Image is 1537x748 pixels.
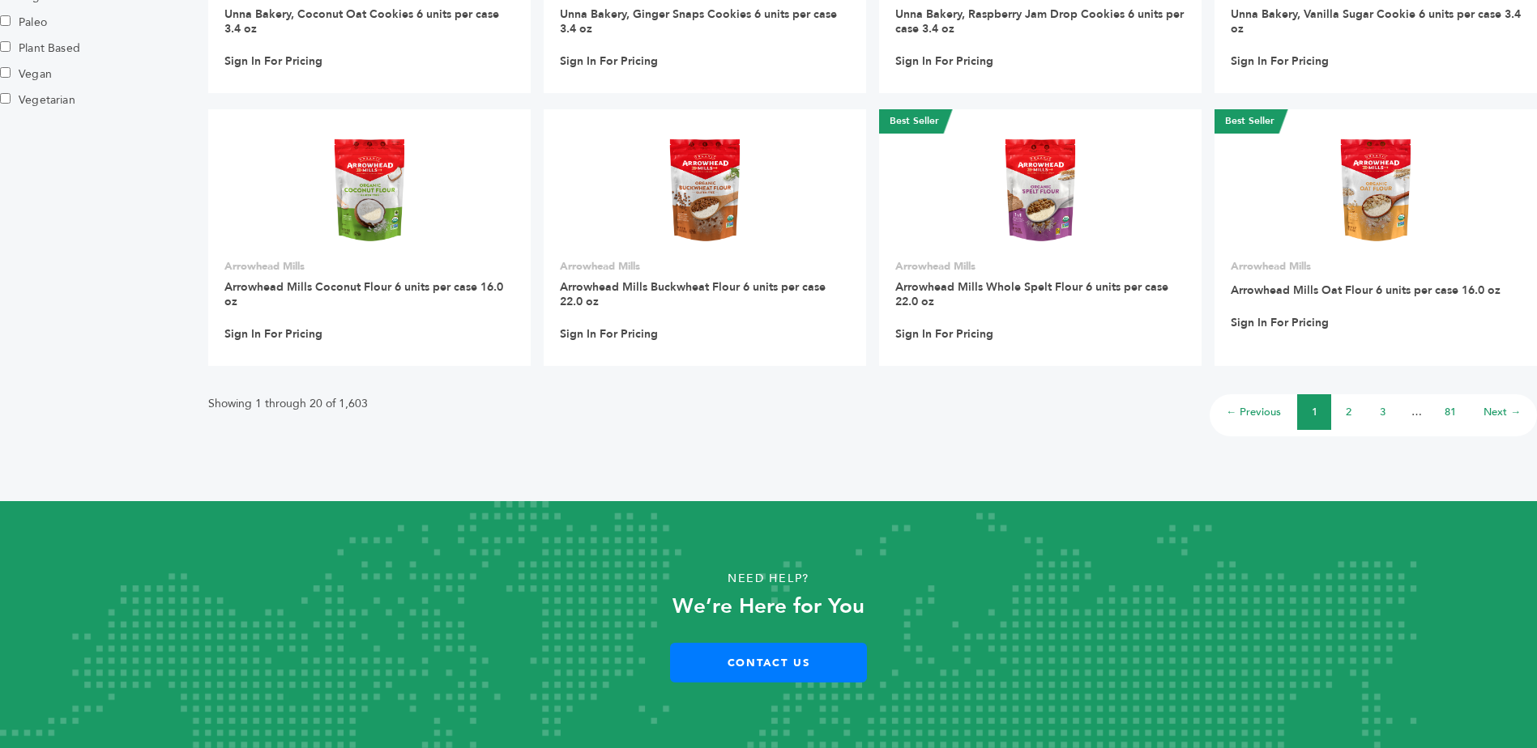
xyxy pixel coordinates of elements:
[1445,405,1456,419] a: 81
[324,132,415,249] img: Arrowhead Mills Coconut Flour 6 units per case 16.0 oz
[1231,259,1521,274] p: Arrowhead Mills
[1231,6,1521,36] a: Unna Bakery, Vanilla Sugar Cookie 6 units per case 3.4 oz
[1484,405,1521,419] a: Next →
[1380,405,1385,419] a: 3
[995,132,1086,249] img: Arrowhead Mills Whole Spelt Flour 6 units per case 22.0 oz
[660,132,750,249] img: Arrowhead Mills Buckwheat Flour 6 units per case 22.0 oz
[224,6,499,36] a: Unna Bakery, Coconut Oat Cookies 6 units per case 3.4 oz
[895,54,993,69] a: Sign In For Pricing
[77,567,1460,591] p: Need Help?
[224,54,322,69] a: Sign In For Pricing
[208,394,368,414] p: Showing 1 through 20 of 1,603
[224,279,503,309] a: Arrowhead Mills Coconut Flour 6 units per case 16.0 oz
[1330,132,1421,249] img: Arrowhead Mills Oat Flour 6 units per case 16.0 oz
[1312,405,1317,419] a: 1
[1226,405,1281,419] a: ← Previous
[895,6,1184,36] a: Unna Bakery, Raspberry Jam Drop Cookies 6 units per case 3.4 oz
[1399,394,1433,430] li: …
[560,259,850,274] p: Arrowhead Mills
[1231,316,1329,330] a: Sign In For Pricing
[1231,54,1329,69] a: Sign In For Pricing
[224,259,514,274] p: Arrowhead Mills
[670,643,867,682] a: Contact Us
[560,54,658,69] a: Sign In For Pricing
[560,6,837,36] a: Unna Bakery, Ginger Snaps Cookies 6 units per case 3.4 oz
[895,327,993,342] a: Sign In For Pricing
[560,279,826,309] a: Arrowhead Mills Buckwheat Flour 6 units per case 22.0 oz
[895,259,1185,274] p: Arrowhead Mills
[224,327,322,342] a: Sign In For Pricing
[1231,283,1501,298] a: Arrowhead Mills Oat Flour 6 units per case 16.0 oz
[895,279,1168,309] a: Arrowhead Mills Whole Spelt Flour 6 units per case 22.0 oz
[672,592,865,621] strong: We’re Here for You
[1346,405,1351,419] a: 2
[560,327,658,342] a: Sign In For Pricing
